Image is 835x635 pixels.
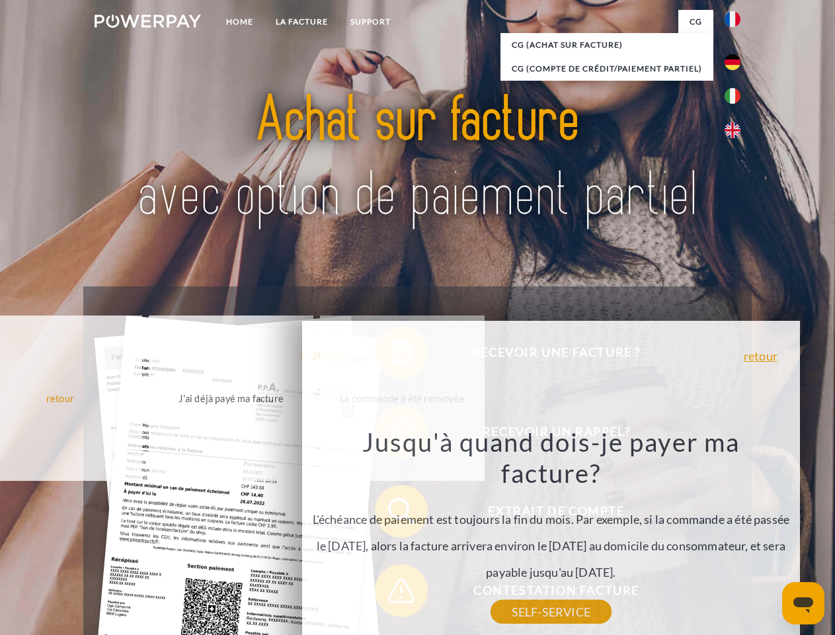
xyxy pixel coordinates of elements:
img: title-powerpay_fr.svg [126,63,709,253]
a: CG [678,10,713,34]
a: SELF-SERVICE [491,600,612,624]
a: Support [339,10,402,34]
iframe: Bouton de lancement de la fenêtre de messagerie [782,582,824,624]
img: fr [725,11,740,27]
a: LA FACTURE [264,10,339,34]
img: it [725,88,740,104]
img: de [725,54,740,70]
img: logo-powerpay-white.svg [95,15,201,28]
a: retour [744,350,777,362]
a: Home [215,10,264,34]
a: CG (Compte de crédit/paiement partiel) [500,57,713,81]
div: L'échéance de paiement est toujours la fin du mois. Par exemple, si la commande a été passée le [... [309,426,792,612]
a: CG (achat sur facture) [500,33,713,57]
img: en [725,122,740,138]
h3: Jusqu'à quand dois-je payer ma facture? [309,426,792,489]
div: J'ai déjà payé ma facture [157,389,305,407]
